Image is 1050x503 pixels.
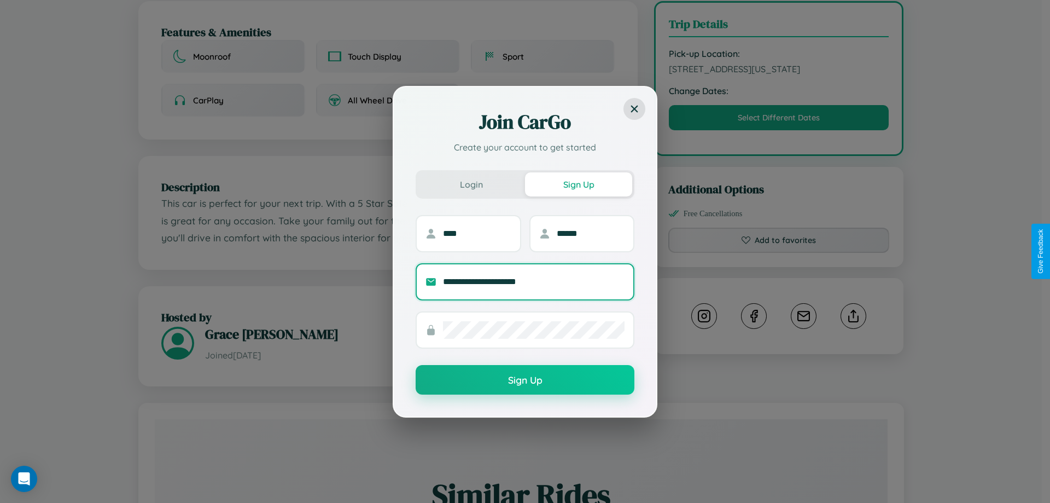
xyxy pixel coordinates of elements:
[416,365,634,395] button: Sign Up
[11,466,37,492] div: Open Intercom Messenger
[416,141,634,154] p: Create your account to get started
[416,109,634,135] h2: Join CarGo
[418,172,525,196] button: Login
[1037,229,1045,274] div: Give Feedback
[525,172,632,196] button: Sign Up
